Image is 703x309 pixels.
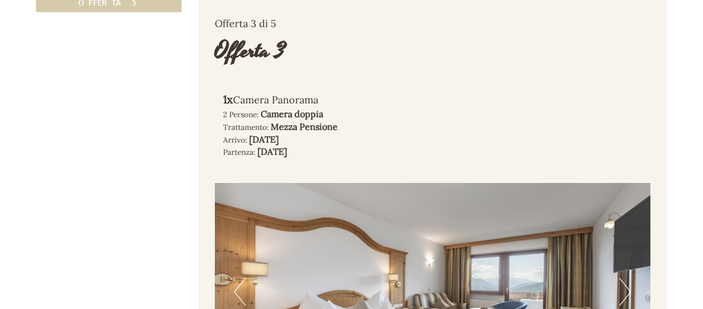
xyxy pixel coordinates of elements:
[249,134,279,145] b: [DATE]
[223,109,259,119] small: 2 Persone:
[261,108,323,119] b: Camera doppia
[223,122,268,132] small: Trattamento:
[215,35,286,67] div: Offerta 3
[223,92,416,108] div: Camera Panorama
[257,146,287,157] b: [DATE]
[271,121,338,132] b: Mezza Pensione
[223,135,247,145] small: Arrivo:
[215,17,276,30] span: Offerta 3 di 5
[223,147,255,157] small: Partenza:
[223,92,233,106] b: 1x
[619,278,631,306] button: Next
[234,278,246,306] button: Previous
